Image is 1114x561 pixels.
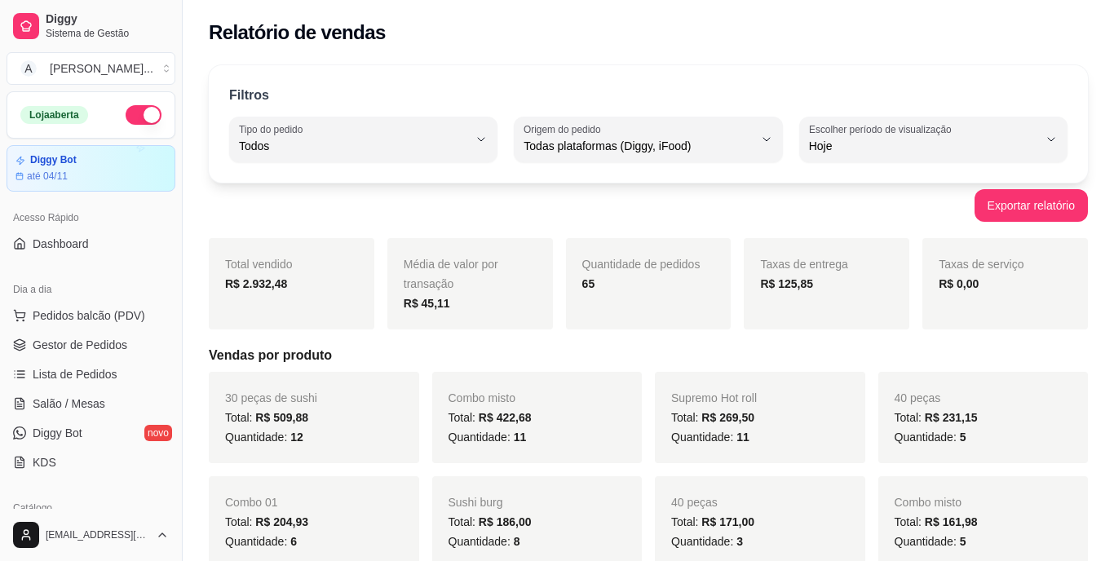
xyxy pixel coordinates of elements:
[239,122,308,136] label: Tipo do pedido
[449,411,532,424] span: Total:
[7,231,175,257] a: Dashboard
[939,258,1023,271] span: Taxas de serviço
[255,515,308,528] span: R$ 204,93
[225,535,297,548] span: Quantidade:
[514,431,527,444] span: 11
[895,515,978,528] span: Total:
[7,495,175,521] div: Catálogo
[479,411,532,424] span: R$ 422,68
[229,86,269,105] p: Filtros
[20,60,37,77] span: A
[225,258,293,271] span: Total vendido
[239,138,468,154] span: Todos
[7,515,175,554] button: [EMAIL_ADDRESS][DOMAIN_NAME]
[7,52,175,85] button: Select a team
[229,117,497,162] button: Tipo do pedidoTodos
[46,27,169,40] span: Sistema de Gestão
[7,303,175,329] button: Pedidos balcão (PDV)
[925,411,978,424] span: R$ 231,15
[7,391,175,417] a: Salão / Mesas
[960,535,966,548] span: 5
[939,277,979,290] strong: R$ 0,00
[33,236,89,252] span: Dashboard
[671,496,718,509] span: 40 peças
[225,411,308,424] span: Total:
[7,361,175,387] a: Lista de Pedidos
[736,431,749,444] span: 11
[404,258,498,290] span: Média de valor por transação
[895,496,961,509] span: Combo misto
[895,391,941,404] span: 40 peças
[514,117,782,162] button: Origem do pedidoTodas plataformas (Diggy, iFood)
[760,258,847,271] span: Taxas de entrega
[225,391,317,404] span: 30 peças de sushi
[895,411,978,424] span: Total:
[225,496,278,509] span: Combo 01
[799,117,1068,162] button: Escolher período de visualizaçãoHoje
[30,154,77,166] article: Diggy Bot
[514,535,520,548] span: 8
[809,138,1038,154] span: Hoje
[27,170,68,183] article: até 04/11
[7,332,175,358] a: Gestor de Pedidos
[209,20,386,46] h2: Relatório de vendas
[225,515,308,528] span: Total:
[33,395,105,412] span: Salão / Mesas
[255,411,308,424] span: R$ 509,88
[479,515,532,528] span: R$ 186,00
[671,391,757,404] span: Supremo Hot roll
[290,431,303,444] span: 12
[449,391,515,404] span: Combo misto
[7,449,175,475] a: KDS
[7,205,175,231] div: Acesso Rápido
[524,122,606,136] label: Origem do pedido
[701,411,754,424] span: R$ 269,50
[7,145,175,192] a: Diggy Botaté 04/11
[404,297,450,310] strong: R$ 45,11
[290,535,297,548] span: 6
[7,7,175,46] a: DiggySistema de Gestão
[225,277,287,290] strong: R$ 2.932,48
[524,138,753,154] span: Todas plataformas (Diggy, iFood)
[225,431,303,444] span: Quantidade:
[20,106,88,124] div: Loja aberta
[33,307,145,324] span: Pedidos balcão (PDV)
[760,277,813,290] strong: R$ 125,85
[33,425,82,441] span: Diggy Bot
[895,431,966,444] span: Quantidade:
[7,420,175,446] a: Diggy Botnovo
[975,189,1088,222] button: Exportar relatório
[46,12,169,27] span: Diggy
[449,431,527,444] span: Quantidade:
[33,337,127,353] span: Gestor de Pedidos
[449,496,503,509] span: Sushi burg
[46,528,149,541] span: [EMAIL_ADDRESS][DOMAIN_NAME]
[33,366,117,382] span: Lista de Pedidos
[582,258,701,271] span: Quantidade de pedidos
[7,276,175,303] div: Dia a dia
[671,515,754,528] span: Total:
[671,535,743,548] span: Quantidade:
[736,535,743,548] span: 3
[209,346,1088,365] h5: Vendas por produto
[50,60,153,77] div: [PERSON_NAME] ...
[960,431,966,444] span: 5
[126,105,161,125] button: Alterar Status
[895,535,966,548] span: Quantidade:
[582,277,595,290] strong: 65
[701,515,754,528] span: R$ 171,00
[809,122,957,136] label: Escolher período de visualização
[925,515,978,528] span: R$ 161,98
[671,431,749,444] span: Quantidade:
[33,454,56,470] span: KDS
[449,535,520,548] span: Quantidade:
[449,515,532,528] span: Total:
[671,411,754,424] span: Total:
